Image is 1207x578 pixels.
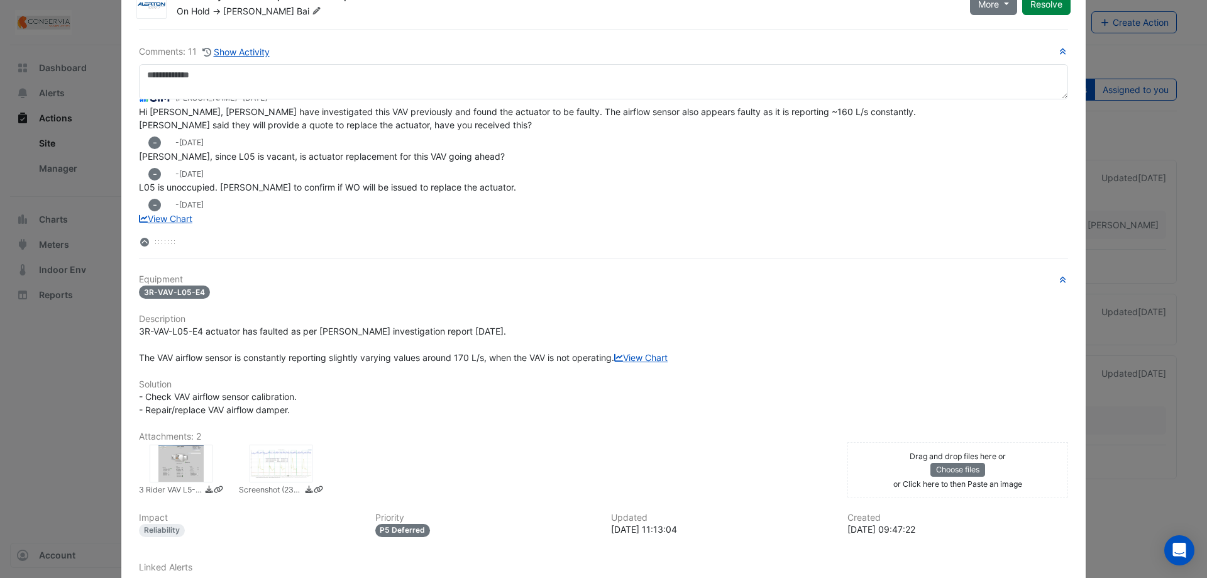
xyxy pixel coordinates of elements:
[179,200,204,209] span: 2021-03-30 12:03:22
[910,452,1006,461] small: Drag and drop files here or
[139,274,1068,285] h6: Equipment
[153,138,157,148] span: -
[893,479,1022,489] small: or Click here to then Paste an image
[212,6,221,16] span: ->
[139,151,505,162] span: [PERSON_NAME], since L05 is vacant, is actuator replacement for this VAV going ahead?
[239,484,302,497] small: Screenshot (230).png
[139,562,1068,573] h6: Linked Alerts
[139,314,1068,325] h6: Description
[243,93,267,103] span: 2021-05-18 17:10:26
[139,484,202,497] small: 3 Rider VAV L5-E4.JPG
[153,201,157,210] span: -
[250,445,312,482] div: Screenshot (230).png
[614,352,668,363] a: View Chart
[177,6,210,16] span: On Hold
[150,445,212,482] div: 3 Rider VAV L5-E4.JPG
[611,523,832,536] div: [DATE] 11:13:04
[304,484,314,497] a: Download
[314,484,323,497] a: Copy link to clipboard
[139,431,1068,442] h6: Attachments: 2
[139,513,360,523] h6: Impact
[847,513,1069,523] h6: Created
[175,137,204,148] small: -
[297,5,324,18] span: Bai
[375,513,597,523] h6: Priority
[139,106,916,130] span: Hi [PERSON_NAME], [PERSON_NAME] have investigated this VAV previously and found the actuator to b...
[223,6,294,16] span: [PERSON_NAME]
[202,45,270,59] button: Show Activity
[139,238,150,247] fa-layers: Scroll to Top
[204,484,214,497] a: Download
[175,199,204,211] small: -
[139,379,1068,390] h6: Solution
[139,182,516,192] span: L05 is unoccupied. [PERSON_NAME] to confirm if WO will be issued to replace the actuator.
[214,484,223,497] a: Copy link to clipboard
[179,138,204,147] span: 2021-04-19 11:39:11
[611,513,832,523] h6: Updated
[139,45,270,59] div: Comments: 11
[139,286,210,299] span: 3R-VAV-L05-E4
[1164,535,1194,565] div: Open Intercom Messenger
[139,213,192,224] a: View Chart
[139,524,185,537] div: Reliability
[179,169,204,179] span: 2021-03-30 12:17:42
[153,169,157,179] span: -
[930,463,985,477] button: Choose files
[139,391,297,415] span: - Check VAV airflow sensor calibration. - Repair/replace VAV airflow damper.
[847,523,1069,536] div: [DATE] 09:47:22
[175,169,204,180] small: -
[375,524,431,537] div: P5 Deferred
[139,326,668,363] span: 3R-VAV-L05-E4 actuator has faulted as per [PERSON_NAME] investigation report [DATE]. The VAV airf...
